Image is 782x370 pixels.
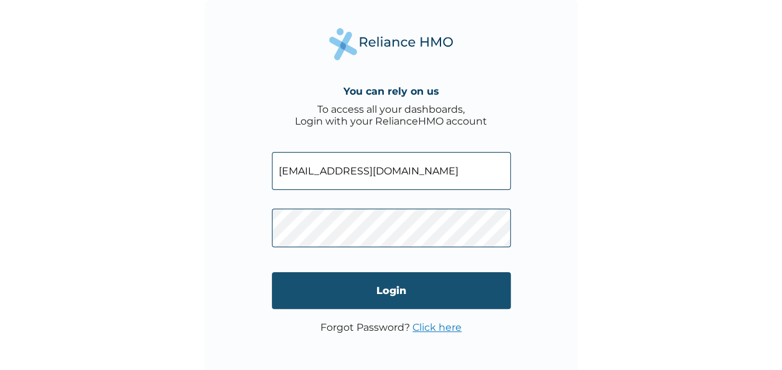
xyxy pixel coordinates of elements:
[320,321,462,333] p: Forgot Password?
[412,321,462,333] a: Click here
[272,272,511,309] input: Login
[272,152,511,190] input: Email address or HMO ID
[343,85,439,97] h4: You can rely on us
[329,28,454,60] img: Reliance Health's Logo
[295,103,487,127] div: To access all your dashboards, Login with your RelianceHMO account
